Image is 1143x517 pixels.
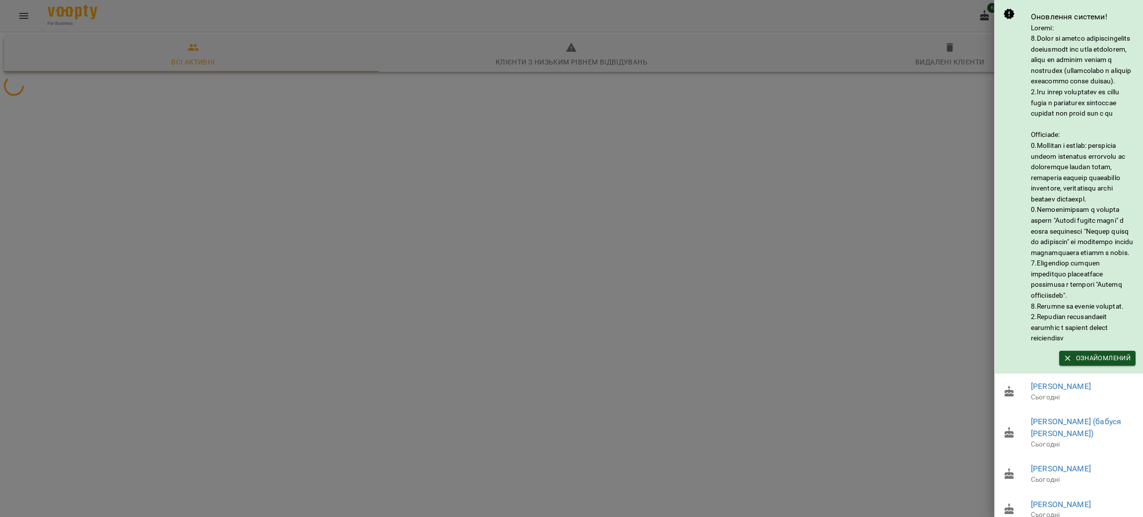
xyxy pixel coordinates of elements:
[1031,440,1136,450] p: Сьогодні
[1031,392,1136,402] p: Сьогодні
[1031,500,1091,509] a: [PERSON_NAME]
[1031,382,1091,391] a: [PERSON_NAME]
[1031,23,1136,344] h6: Loremi: 8.Dolor si ametco adipiscingelits doeiusmodt inc utla etdolorem, aliqu en adminim veniam ...
[1031,475,1136,485] p: Сьогодні
[1031,417,1121,438] a: [PERSON_NAME] (бабуся [PERSON_NAME])
[1031,464,1091,473] a: [PERSON_NAME]
[1064,353,1131,364] span: Ознайомлений
[1031,11,1136,23] p: Оновлення системи!
[1059,351,1136,366] button: Ознайомлений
